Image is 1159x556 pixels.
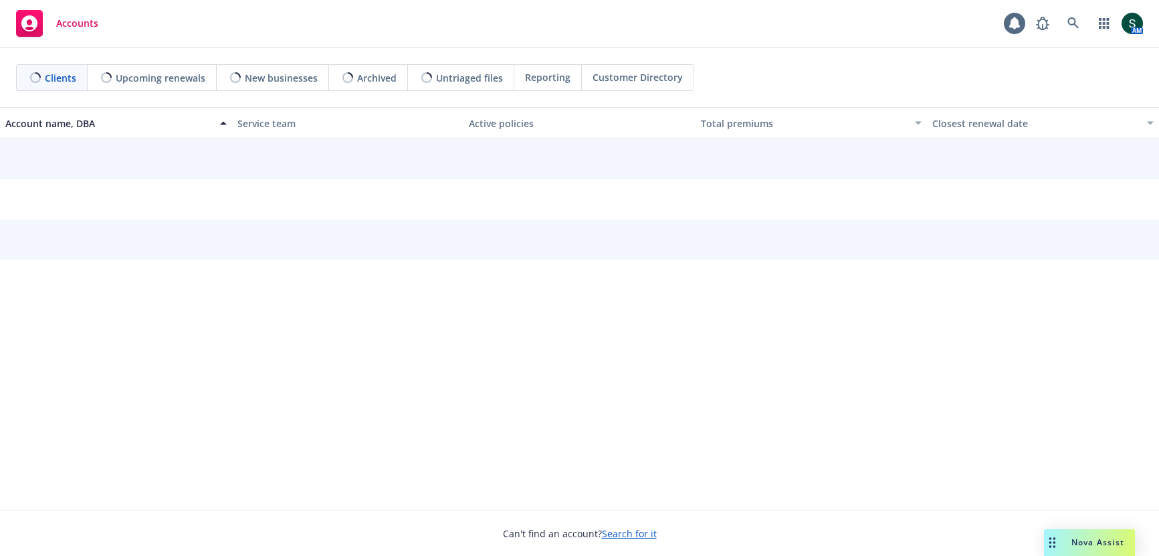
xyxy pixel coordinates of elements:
a: Search [1060,10,1087,37]
div: Active policies [469,116,690,130]
span: Nova Assist [1071,537,1124,548]
button: Nova Assist [1044,529,1135,556]
span: Reporting [525,70,570,84]
div: Closest renewal date [932,116,1139,130]
button: Closest renewal date [927,107,1159,139]
button: Active policies [463,107,696,139]
span: Untriaged files [436,71,503,85]
div: Total premiums [701,116,908,130]
span: Clients [45,71,76,85]
a: Search for it [602,527,657,540]
span: Accounts [56,18,98,29]
img: photo [1122,13,1143,34]
span: Upcoming renewals [116,71,205,85]
div: Drag to move [1044,529,1061,556]
button: Total premiums [696,107,928,139]
span: Can't find an account? [503,527,657,541]
span: Archived [357,71,397,85]
span: Customer Directory [593,70,683,84]
a: Report a Bug [1029,10,1056,37]
button: Service team [232,107,464,139]
a: Accounts [11,5,104,42]
div: Account name, DBA [5,116,212,130]
a: Switch app [1091,10,1118,37]
div: Service team [237,116,459,130]
span: New businesses [245,71,318,85]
